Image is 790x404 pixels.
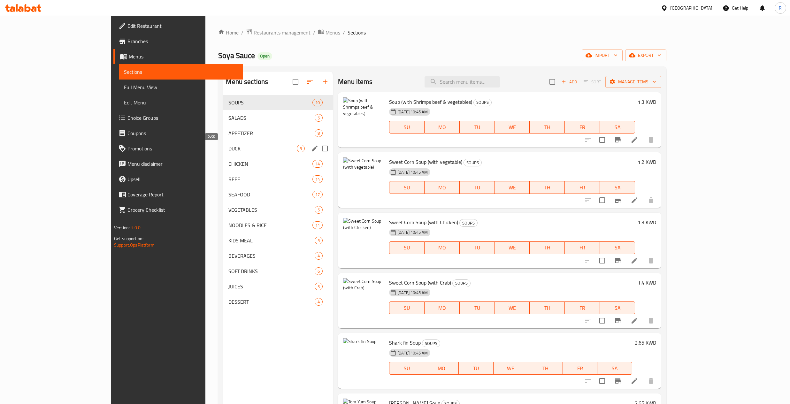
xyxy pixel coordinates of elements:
[228,267,315,275] span: SOFT DRINKS
[114,234,143,243] span: Get support on:
[315,130,322,136] span: 8
[127,145,238,152] span: Promotions
[460,181,495,194] button: TU
[228,221,312,229] span: NOODLES & RICE
[638,97,656,106] h6: 1.3 KWD
[392,303,422,313] span: SU
[462,243,492,252] span: TU
[228,175,312,183] span: BEEF
[315,238,322,244] span: 5
[228,206,315,214] span: VEGETABLES
[474,99,491,106] span: SOUPS
[392,123,422,132] span: SU
[610,132,625,148] button: Branch-specific-item
[460,219,477,227] span: SOUPS
[131,224,141,232] span: 1.0.0
[389,181,425,194] button: SU
[595,314,609,327] span: Select to update
[497,123,527,132] span: WE
[530,121,565,133] button: TH
[113,141,243,156] a: Promotions
[602,243,633,252] span: SA
[462,123,492,132] span: TU
[582,50,623,61] button: import
[223,92,333,312] nav: Menu sections
[343,97,384,138] img: Soup (with Shrimps beef & vegetables)
[343,338,384,379] img: Shark fin Soup
[610,253,625,268] button: Branch-specific-item
[610,313,625,328] button: Branch-specific-item
[228,283,315,290] span: JUICES
[228,237,315,244] span: KIDS MEAL
[595,374,609,388] span: Select to update
[530,241,565,254] button: TH
[567,303,597,313] span: FR
[452,279,471,287] div: SOUPS
[638,157,656,166] h6: 1.2 KWD
[315,129,323,137] div: items
[530,301,565,314] button: TH
[127,37,238,45] span: Branches
[218,28,666,37] nav: breadcrumb
[631,136,638,144] a: Edit menu item
[257,52,272,60] div: Open
[610,373,625,389] button: Branch-specific-item
[563,362,598,375] button: FR
[530,181,565,194] button: TH
[119,80,243,95] a: Full Menu View
[389,157,462,167] span: Sweet Corn Soup (with vegetable)
[223,279,333,294] div: JUICES3
[389,338,421,347] span: Shark fin Soup
[460,301,495,314] button: TU
[223,126,333,141] div: APPETIZER8
[228,252,315,260] span: BEVERAGES
[127,114,238,122] span: Choice Groups
[579,77,605,87] span: Select section first
[595,194,609,207] span: Select to update
[124,68,238,76] span: Sections
[464,159,481,166] span: SOUPS
[565,181,600,194] button: FR
[638,278,656,287] h6: 1.4 KWD
[113,110,243,126] a: Choice Groups
[228,160,312,168] span: CHICKEN
[223,217,333,233] div: NOODLES & RICE11
[228,298,315,306] span: DESSERT
[561,78,578,86] span: Add
[559,77,579,87] button: Add
[567,183,597,192] span: FR
[459,219,478,227] div: SOUPS
[643,193,659,208] button: delete
[312,175,323,183] div: items
[315,284,322,290] span: 3
[495,301,530,314] button: WE
[532,243,562,252] span: TH
[610,193,625,208] button: Branch-specific-item
[338,77,373,87] h2: Menu items
[427,123,457,132] span: MO
[602,303,633,313] span: SA
[223,263,333,279] div: SOFT DRINKS6
[631,196,638,204] a: Edit menu item
[605,76,661,88] button: Manage items
[595,133,609,147] span: Select to update
[312,160,323,168] div: items
[461,364,491,373] span: TU
[625,50,666,61] button: export
[422,340,440,347] span: SOUPS
[587,51,617,59] span: import
[600,121,635,133] button: SA
[459,362,494,375] button: TU
[497,183,527,192] span: WE
[228,129,315,137] span: APPETIZER
[246,28,311,37] a: Restaurants management
[223,187,333,202] div: SEAFOOD17
[223,141,333,156] div: DUCK5edit
[113,156,243,172] a: Menu disclaimer
[453,279,470,287] span: SOUPS
[127,22,238,30] span: Edit Restaurant
[313,192,322,198] span: 17
[119,95,243,110] a: Edit Menu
